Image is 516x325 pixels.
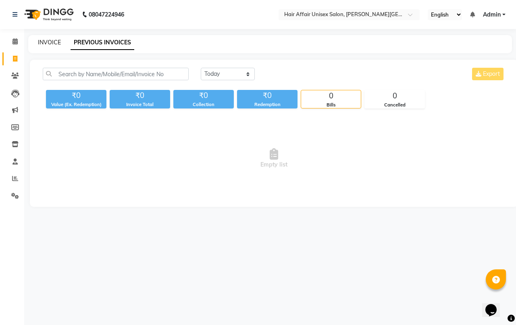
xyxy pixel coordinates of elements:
div: ₹0 [237,90,298,101]
div: Cancelled [365,102,424,108]
span: Admin [483,10,501,19]
div: Bills [301,102,361,108]
div: Value (Ex. Redemption) [46,101,106,108]
div: ₹0 [110,90,170,101]
b: 08047224946 [89,3,124,26]
span: Empty list [43,118,505,199]
div: Redemption [237,101,298,108]
div: Collection [173,101,234,108]
div: ₹0 [46,90,106,101]
iframe: chat widget [482,293,508,317]
img: logo [21,3,76,26]
div: 0 [301,90,361,102]
input: Search by Name/Mobile/Email/Invoice No [43,68,189,80]
div: 0 [365,90,424,102]
div: Invoice Total [110,101,170,108]
a: INVOICE [38,39,61,46]
div: ₹0 [173,90,234,101]
a: PREVIOUS INVOICES [71,35,134,50]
